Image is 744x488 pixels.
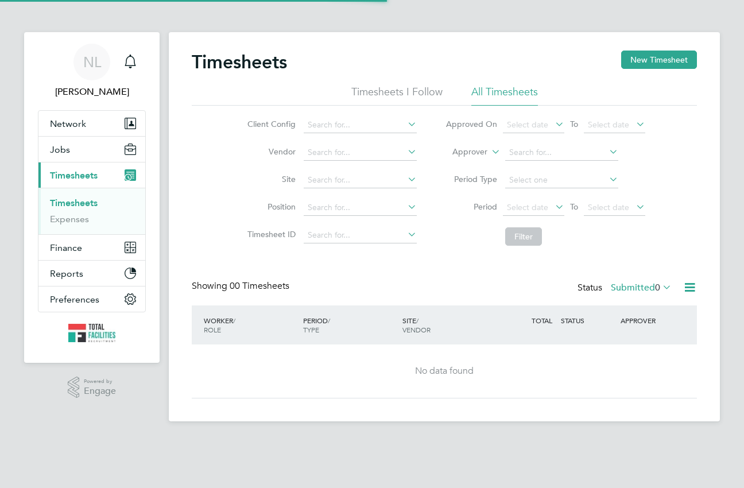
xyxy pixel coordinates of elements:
div: No data found [203,365,685,377]
label: Client Config [244,119,296,129]
div: APPROVER [618,310,677,331]
label: Position [244,202,296,212]
span: Select date [588,119,629,130]
input: Search for... [304,227,417,243]
button: Preferences [38,286,145,312]
span: To [567,117,582,131]
span: Nicola Lawrence [38,85,146,99]
span: / [233,316,235,325]
span: Engage [84,386,116,396]
h2: Timesheets [192,51,287,73]
span: Jobs [50,144,70,155]
span: Network [50,118,86,129]
span: Preferences [50,294,99,305]
div: SITE [400,310,499,340]
input: Search for... [304,145,417,161]
a: Timesheets [50,197,98,208]
div: STATUS [558,310,618,331]
span: Timesheets [50,170,98,181]
span: VENDOR [402,325,431,334]
div: Status [578,280,674,296]
label: Vendor [244,146,296,157]
li: All Timesheets [471,85,538,106]
span: Powered by [84,377,116,386]
div: Showing [192,280,292,292]
div: WORKER [201,310,300,340]
input: Search for... [304,200,417,216]
label: Submitted [611,282,672,293]
li: Timesheets I Follow [351,85,443,106]
label: Period Type [445,174,497,184]
input: Select one [505,172,618,188]
span: Select date [588,202,629,212]
span: ROLE [204,325,221,334]
a: Go to home page [38,324,146,342]
label: Timesheet ID [244,229,296,239]
div: PERIOD [300,310,400,340]
button: Jobs [38,137,145,162]
span: / [416,316,418,325]
span: TOTAL [532,316,552,325]
div: Timesheets [38,188,145,234]
input: Search for... [505,145,618,161]
span: Reports [50,268,83,279]
label: Approver [436,146,487,158]
label: Approved On [445,119,497,129]
input: Search for... [304,117,417,133]
button: Finance [38,235,145,260]
span: 00 Timesheets [230,280,289,292]
span: Select date [507,202,548,212]
nav: Main navigation [24,32,160,363]
button: Reports [38,261,145,286]
button: Network [38,111,145,136]
span: TYPE [303,325,319,334]
button: Filter [505,227,542,246]
label: Period [445,202,497,212]
label: Site [244,174,296,184]
span: Finance [50,242,82,253]
span: Select date [507,119,548,130]
span: / [328,316,330,325]
span: To [567,199,582,214]
a: Expenses [50,214,89,224]
a: NL[PERSON_NAME] [38,44,146,99]
span: 0 [655,282,660,293]
a: Powered byEngage [68,377,117,398]
button: Timesheets [38,162,145,188]
img: tfrecruitment-logo-retina.png [68,324,115,342]
input: Search for... [304,172,417,188]
span: NL [83,55,101,69]
button: New Timesheet [621,51,697,69]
